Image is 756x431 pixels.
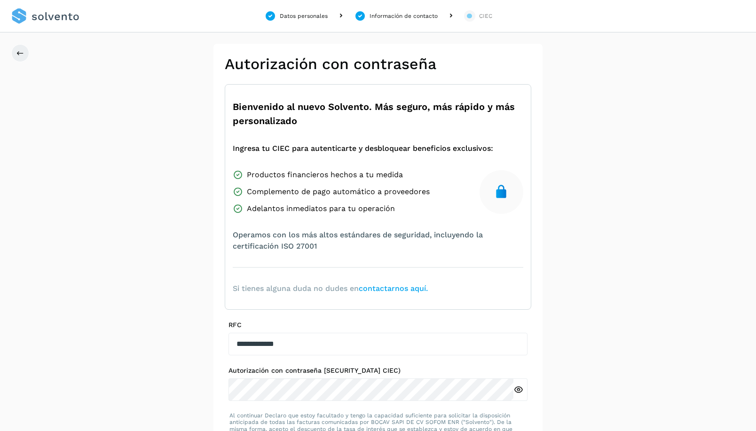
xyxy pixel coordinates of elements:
span: Operamos con los más altos estándares de seguridad, incluyendo la certificación ISO 27001 [233,229,523,252]
span: Complemento de pago automático a proveedores [247,186,430,197]
span: Productos financieros hechos a tu medida [247,169,403,180]
label: Autorización con contraseña [SECURITY_DATA] CIEC) [228,367,528,375]
span: Ingresa tu CIEC para autenticarte y desbloquear beneficios exclusivos: [233,143,493,154]
label: RFC [228,321,528,329]
h2: Autorización con contraseña [225,55,531,73]
img: secure [494,184,509,199]
a: contactarnos aquí. [359,284,428,293]
span: Bienvenido al nuevo Solvento. Más seguro, más rápido y más personalizado [233,100,523,128]
span: Adelantos inmediatos para tu operación [247,203,395,214]
span: Si tienes alguna duda no dudes en [233,283,428,294]
div: CIEC [479,12,492,20]
div: Información de contacto [370,12,438,20]
div: Datos personales [280,12,328,20]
